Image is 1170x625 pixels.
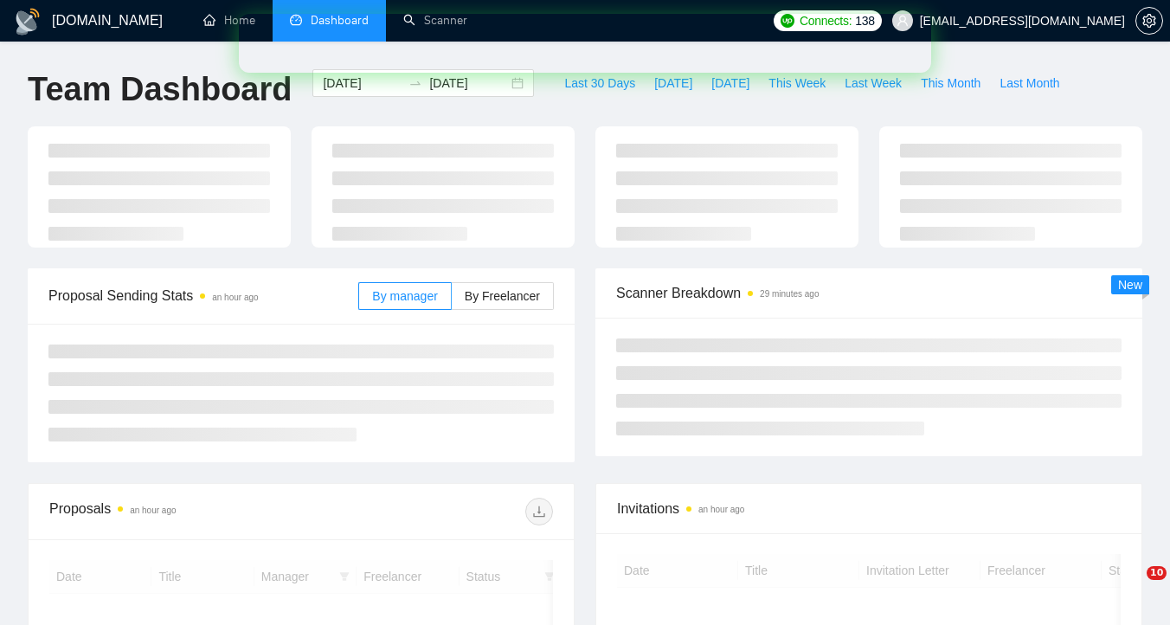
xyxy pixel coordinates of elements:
span: By Freelancer [465,289,540,303]
span: This Week [768,74,826,93]
span: [DATE] [654,74,692,93]
span: 10 [1147,566,1167,580]
span: Connects: [800,11,852,30]
button: [DATE] [702,69,759,97]
input: End date [429,74,508,93]
button: Last Week [835,69,911,97]
span: Last 30 Days [564,74,635,93]
button: This Month [911,69,990,97]
button: Last Month [990,69,1069,97]
input: Start date [323,74,402,93]
time: 29 minutes ago [760,289,819,299]
button: This Week [759,69,835,97]
img: logo [14,8,42,35]
span: swap-right [408,76,422,90]
span: to [408,76,422,90]
a: homeHome [203,13,255,28]
span: Dashboard [311,13,369,28]
span: Invitations [617,498,1121,519]
span: setting [1136,14,1162,28]
time: an hour ago [698,505,744,514]
span: 138 [855,11,874,30]
span: [DATE] [711,74,749,93]
span: Scanner Breakdown [616,282,1122,304]
span: Last Week [845,74,902,93]
div: Proposals [49,498,301,525]
iframe: Intercom live chat banner [239,14,931,73]
time: an hour ago [212,293,258,302]
button: setting [1135,7,1163,35]
span: New [1118,278,1142,292]
a: searchScanner [403,13,467,28]
span: By manager [372,289,437,303]
iframe: Intercom live chat [1111,566,1153,608]
span: This Month [921,74,980,93]
time: an hour ago [130,506,176,515]
span: Last Month [1000,74,1059,93]
button: [DATE] [645,69,702,97]
h1: Team Dashboard [28,69,292,110]
button: Last 30 Days [555,69,645,97]
span: Proposal Sending Stats [48,285,358,306]
a: setting [1135,14,1163,28]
